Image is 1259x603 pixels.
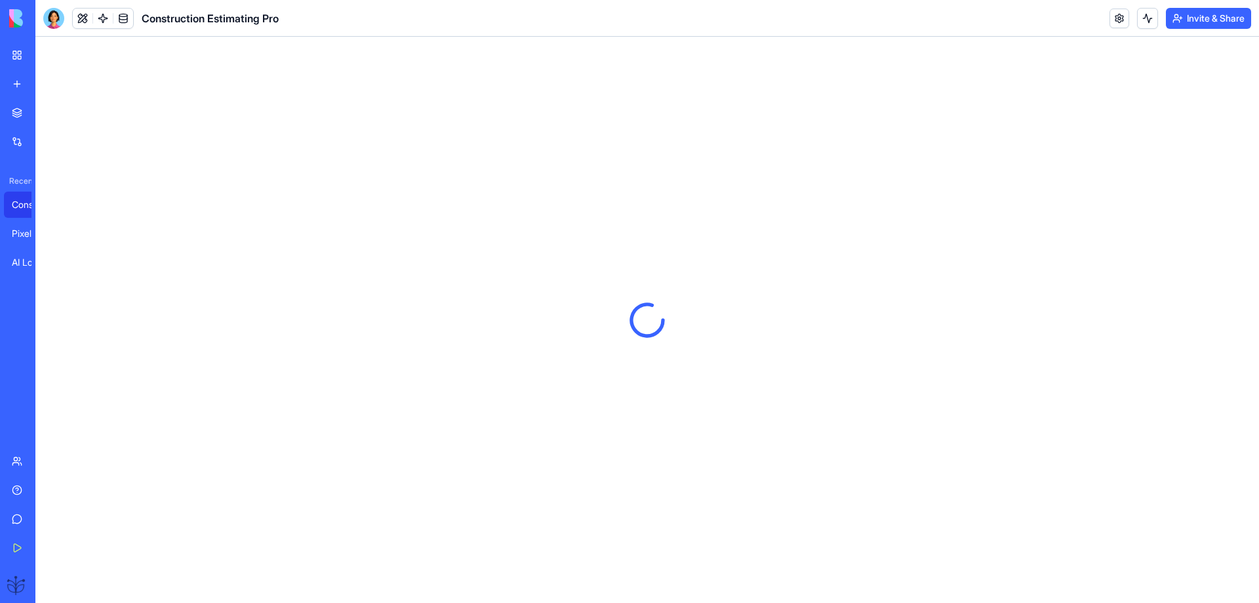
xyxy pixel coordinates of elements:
span: Recent [4,176,31,186]
div: AI Logo Generator [12,256,49,269]
button: Invite & Share [1166,8,1251,29]
span: Construction Estimating Pro [142,10,279,26]
div: PixelCraft Studio [12,227,49,240]
a: Construction Estimating Pro [4,192,56,218]
img: ACg8ocJXc4biGNmL-6_84M9niqKohncbsBQNEji79DO8k46BE60Re2nP=s96-c [7,574,28,595]
a: PixelCraft Studio [4,220,56,247]
div: Construction Estimating Pro [12,198,49,211]
a: AI Logo Generator [4,249,56,276]
img: logo [9,9,90,28]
